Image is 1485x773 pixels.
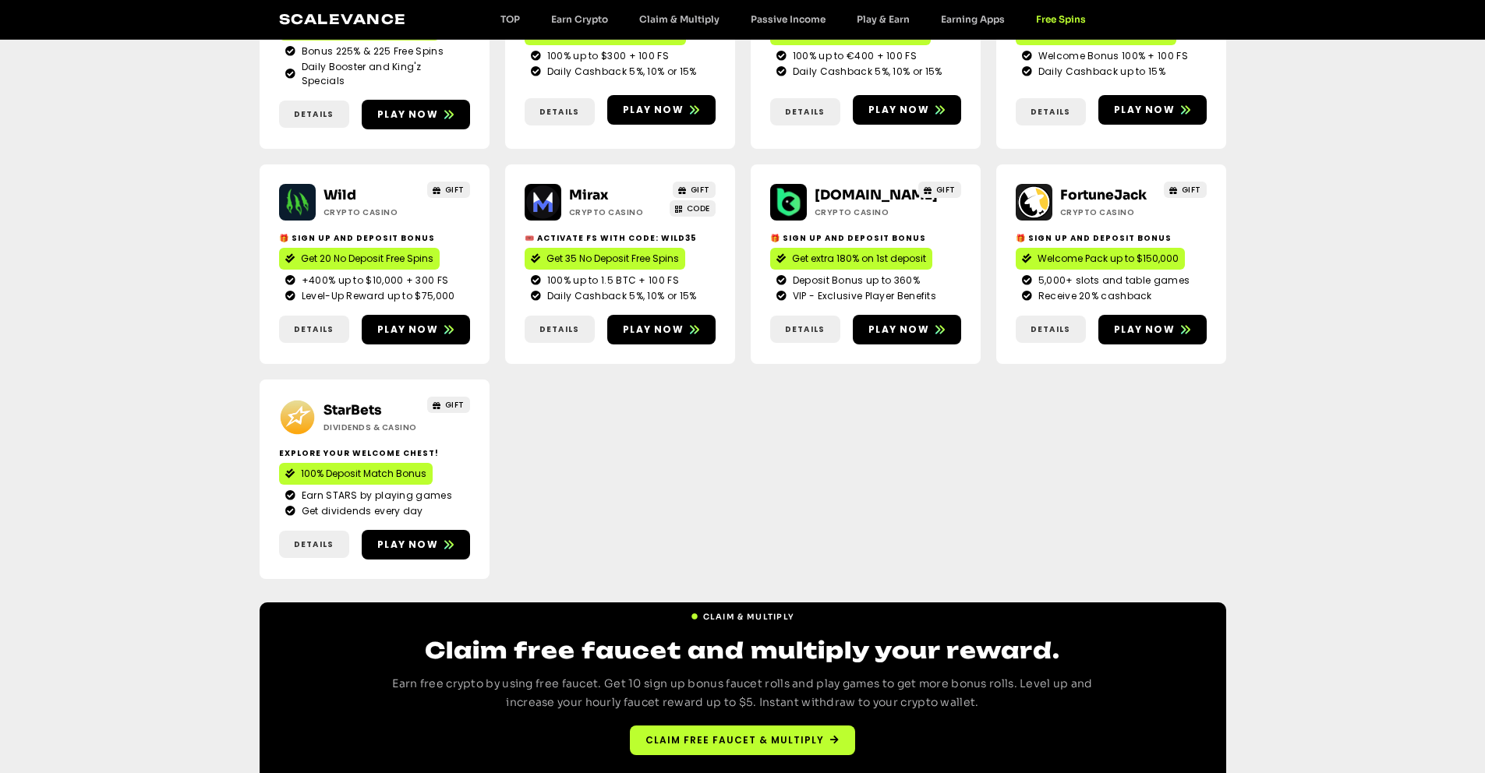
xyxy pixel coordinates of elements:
span: GIFT [936,184,956,196]
h2: 🎟️ Activate FS with Code: WILD35 [525,232,716,244]
span: Play now [1114,323,1175,337]
span: Details [785,106,825,118]
a: Claim free faucet & multiply [630,725,855,755]
a: Free Spins [1020,13,1101,25]
a: GIFT [427,182,470,198]
h2: Explore your welcome chest! [279,447,470,459]
a: Wild [324,187,356,203]
span: Play now [1114,103,1175,117]
a: Scalevance [279,11,407,27]
h2: Crypto casino [569,206,666,218]
span: Play now [623,323,684,337]
a: Play now [607,95,716,125]
a: GIFT [1164,182,1207,198]
span: Details [1031,323,1070,335]
h2: 🎁 SIGN UP AND DEPOSIT BONUS [770,232,961,244]
a: Details [279,101,349,128]
span: Earn STARS by playing games [298,489,452,503]
a: Claim & Multiply [624,13,735,25]
span: Claim free faucet & multiply [645,733,824,747]
span: Get 20 No Deposit Free Spins [301,252,433,266]
span: Receive 20% cashback [1034,289,1152,303]
h2: Dividends & Casino [324,422,421,433]
span: Get extra 180% on 1st deposit [792,252,926,266]
a: Welcome Pack up to $150,000 [1016,248,1185,270]
a: Play now [607,315,716,344]
span: GIFT [445,184,465,196]
h2: Crypto casino [1060,206,1158,218]
span: Details [539,323,579,335]
a: Details [770,98,840,125]
a: Play now [853,315,961,344]
span: Welcome Pack up to $150,000 [1038,252,1179,266]
span: GIFT [1182,184,1201,196]
a: TOP [485,13,536,25]
span: 100% Deposit Match Bonus [301,467,426,481]
a: GIFT [427,397,470,413]
span: Play now [868,103,929,117]
a: Get 35 No Deposit Free Spins [525,248,685,270]
a: [DOMAIN_NAME] [815,187,938,203]
span: VIP - Exclusive Player Benefits [789,289,936,303]
span: Details [294,538,334,550]
span: Play now [377,323,438,337]
span: Get dividends every day [298,504,423,518]
span: 100% up to €400 + 100 FS [789,49,917,63]
span: Play now [868,323,929,337]
a: Claim & Multiply [691,605,795,623]
a: Play now [362,100,470,129]
a: StarBets [324,402,382,418]
span: Play now [377,108,438,122]
a: 100% Deposit Match Bonus [279,463,433,485]
a: Get 20 No Deposit Free Spins [279,248,440,270]
a: Get extra 180% on 1st deposit [770,248,932,270]
nav: Menu [485,13,1101,25]
a: Play now [1098,95,1207,125]
span: CODE [687,203,710,214]
span: +400% up to $10,000 + 300 FS [298,274,448,288]
span: 5,000+ slots and table games [1034,274,1190,288]
span: Daily Cashback up to 15% [1034,65,1165,79]
a: Play now [362,530,470,559]
span: Welcome Bonus 100% + 100 FS [1034,49,1188,63]
span: Claim & Multiply [703,611,795,623]
a: Details [1016,98,1086,125]
span: Get 35 No Deposit Free Spins [546,252,679,266]
h2: Crypto casino [324,206,421,218]
span: 100% up to $300 + 100 FS [543,49,669,63]
h2: 🎁 SIGN UP AND DEPOSIT BONUS [1016,232,1207,244]
h2: 🎁 SIGN UP AND DEPOSIT BONUS [279,232,470,244]
a: GIFT [918,182,961,198]
a: Earning Apps [925,13,1020,25]
a: Play now [853,95,961,125]
a: Earn Crypto [536,13,624,25]
a: Details [1016,316,1086,343]
a: Details [525,98,595,125]
a: Play now [1098,315,1207,344]
a: Details [279,531,349,558]
a: CODE [670,200,716,217]
span: GIFT [691,184,710,196]
a: GIFT [673,182,716,198]
span: Details [294,108,334,120]
span: Details [539,106,579,118]
a: Passive Income [735,13,841,25]
span: Bonus 225% & 225 Free Spins [298,44,444,58]
a: Mirax [569,187,608,203]
span: Daily Cashback 5%, 10% or 15% [543,289,697,303]
a: FortuneJack [1060,187,1147,203]
span: Play now [623,103,684,117]
a: Details [525,316,595,343]
span: Daily Booster and King'z Specials [298,60,464,88]
a: Details [770,316,840,343]
a: Details [279,316,349,343]
span: Deposit Bonus up to 360% [789,274,920,288]
span: Play now [377,538,438,552]
h2: Claim free faucet and multiply your reward. [369,635,1117,665]
span: GIFT [445,399,465,411]
p: Earn free crypto by using free faucet. Get 10 sign up bonus faucet rolls and play games to get mo... [369,675,1117,712]
span: Details [294,323,334,335]
a: Play & Earn [841,13,925,25]
h2: Crypto casino [815,206,912,218]
span: Daily Cashback 5%, 10% or 15% [789,65,942,79]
